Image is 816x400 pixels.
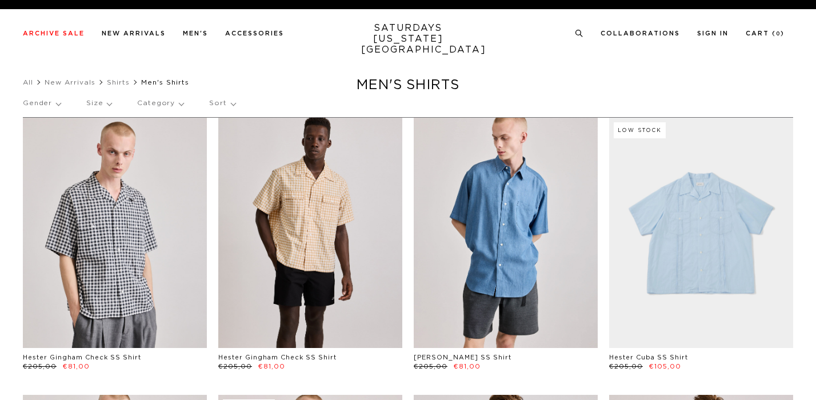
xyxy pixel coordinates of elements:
[697,30,729,37] a: Sign In
[23,90,61,117] p: Gender
[609,363,643,370] span: €205,00
[414,354,511,361] a: [PERSON_NAME] SS Shirt
[776,31,781,37] small: 0
[23,354,141,361] a: Hester Gingham Check SS Shirt
[225,30,284,37] a: Accessories
[218,354,337,361] a: Hester Gingham Check SS Shirt
[614,122,666,138] div: Low Stock
[454,363,481,370] span: €81,00
[609,354,688,361] a: Hester Cuba SS Shirt
[23,30,85,37] a: Archive Sale
[414,363,447,370] span: €205,00
[23,79,33,86] a: All
[107,79,130,86] a: Shirts
[63,363,90,370] span: €81,00
[361,23,455,55] a: SATURDAYS[US_STATE][GEOGRAPHIC_DATA]
[102,30,166,37] a: New Arrivals
[258,363,285,370] span: €81,00
[649,363,681,370] span: €105,00
[23,363,57,370] span: €205,00
[45,79,95,86] a: New Arrivals
[183,30,208,37] a: Men's
[141,79,189,86] span: Men's Shirts
[218,363,252,370] span: €205,00
[746,30,785,37] a: Cart (0)
[137,90,183,117] p: Category
[86,90,111,117] p: Size
[209,90,235,117] p: Sort
[601,30,680,37] a: Collaborations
